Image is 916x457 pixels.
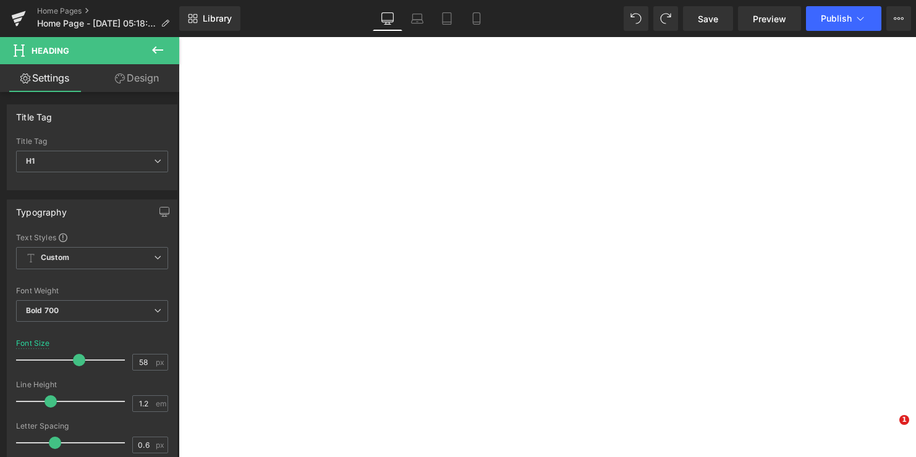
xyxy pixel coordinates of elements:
[373,6,402,31] a: Desktop
[899,415,909,425] span: 1
[156,400,166,408] span: em
[653,6,678,31] button: Redo
[32,46,69,56] span: Heading
[886,6,911,31] button: More
[16,339,50,348] div: Font Size
[821,14,852,23] span: Publish
[16,200,67,217] div: Typography
[16,287,168,295] div: Font Weight
[37,6,179,16] a: Home Pages
[624,6,648,31] button: Undo
[26,306,59,315] b: Bold 700
[26,156,35,166] b: H1
[16,105,53,122] div: Title Tag
[16,232,168,242] div: Text Styles
[874,415,904,445] iframe: Intercom live chat
[16,137,168,146] div: Title Tag
[37,19,156,28] span: Home Page - [DATE] 05:18:21
[156,441,166,449] span: px
[16,422,168,430] div: Letter Spacing
[462,6,491,31] a: Mobile
[806,6,881,31] button: Publish
[92,64,182,92] a: Design
[432,6,462,31] a: Tablet
[41,253,69,263] b: Custom
[16,380,168,389] div: Line Height
[179,6,240,31] a: New Library
[753,12,786,25] span: Preview
[698,12,718,25] span: Save
[156,358,166,366] span: px
[402,6,432,31] a: Laptop
[203,13,232,24] span: Library
[738,6,801,31] a: Preview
